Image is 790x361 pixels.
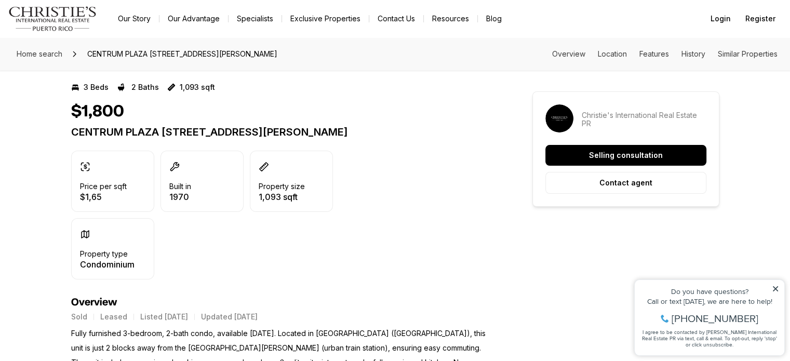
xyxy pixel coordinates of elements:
span: [PHONE_NUMBER] [43,49,129,59]
div: Call or text [DATE], we are here to help! [11,33,150,41]
a: Resources [424,11,477,26]
a: Specialists [229,11,282,26]
nav: Page section menu [552,50,778,58]
p: Price per sqft [80,182,127,191]
h4: Overview [71,296,495,309]
span: Login [711,15,731,23]
span: Home search [17,49,62,58]
h1: $1,800 [71,102,124,122]
button: Contact agent [545,172,706,194]
p: Property type [80,250,128,258]
button: Register [739,8,782,29]
a: Skip to: Overview [552,49,585,58]
a: Skip to: Features [639,49,669,58]
a: Skip to: Location [598,49,627,58]
p: Contact agent [599,179,652,187]
p: Christie's International Real Estate PR [582,111,706,128]
p: 1,093 sqft [259,193,305,201]
button: Contact Us [369,11,423,26]
a: Our Story [110,11,159,26]
p: Leased [100,313,127,321]
a: Exclusive Properties [282,11,369,26]
a: Home search [12,46,66,62]
button: Selling consultation [545,145,706,166]
a: Skip to: Similar Properties [718,49,778,58]
p: Listed [DATE] [140,313,188,321]
button: Login [704,8,737,29]
a: Skip to: History [681,49,705,58]
p: Property size [259,182,305,191]
span: Register [745,15,775,23]
p: Condominium [80,260,135,269]
p: 1970 [169,193,191,201]
p: CENTRUM PLAZA [STREET_ADDRESS][PERSON_NAME] [71,126,495,138]
p: Updated [DATE] [201,313,258,321]
a: Blog [478,11,510,26]
p: $1,65 [80,193,127,201]
span: CENTRUM PLAZA [STREET_ADDRESS][PERSON_NAME] [83,46,282,62]
a: Our Advantage [159,11,228,26]
p: 3 Beds [84,83,109,91]
p: 1,093 sqft [180,83,215,91]
p: Built in [169,182,191,191]
p: 2 Baths [131,83,159,91]
img: logo [8,6,97,31]
p: Selling consultation [589,151,663,159]
span: I agree to be contacted by [PERSON_NAME] International Real Estate PR via text, call & email. To ... [13,64,148,84]
div: Do you have questions? [11,23,150,31]
p: Sold [71,313,87,321]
